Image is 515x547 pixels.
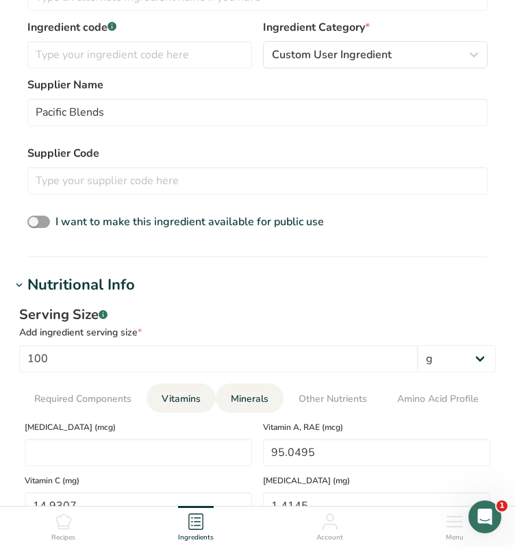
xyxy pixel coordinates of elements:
[178,507,214,544] a: Ingredients
[178,533,214,543] span: Ingredients
[27,19,252,36] label: Ingredient code
[27,99,488,126] input: Type your supplier name here
[446,533,464,543] span: Menu
[231,392,268,406] span: Minerals
[316,507,343,544] a: Account
[272,47,392,63] span: Custom User Ingredient
[263,41,488,68] button: Custom User Ingredient
[19,325,496,340] div: Add ingredient serving size
[27,41,252,68] input: Type your ingredient code here
[299,392,367,406] span: Other Nutrients
[55,214,324,229] span: I want to make this ingredient available for public use
[468,500,501,533] iframe: Intercom live chat
[34,392,131,406] span: Required Components
[27,145,488,162] label: Supplier Code
[27,77,488,93] label: Supplier Name
[51,533,75,543] span: Recipes
[497,500,507,511] span: 1
[27,274,135,296] div: Nutritional Info
[51,507,75,544] a: Recipes
[19,345,418,372] input: Type your serving size here
[316,533,343,543] span: Account
[263,421,490,433] span: Vitamin A, RAE (mcg)
[27,167,488,194] input: Type your supplier code here
[397,392,479,406] span: Amino Acid Profile
[263,474,490,487] span: [MEDICAL_DATA] (mg)
[19,305,496,325] div: Serving Size
[25,421,252,433] span: [MEDICAL_DATA] (mcg)
[263,19,488,36] label: Ingredient Category
[162,392,201,406] span: Vitamins
[25,474,252,487] span: Vitamin C (mg)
